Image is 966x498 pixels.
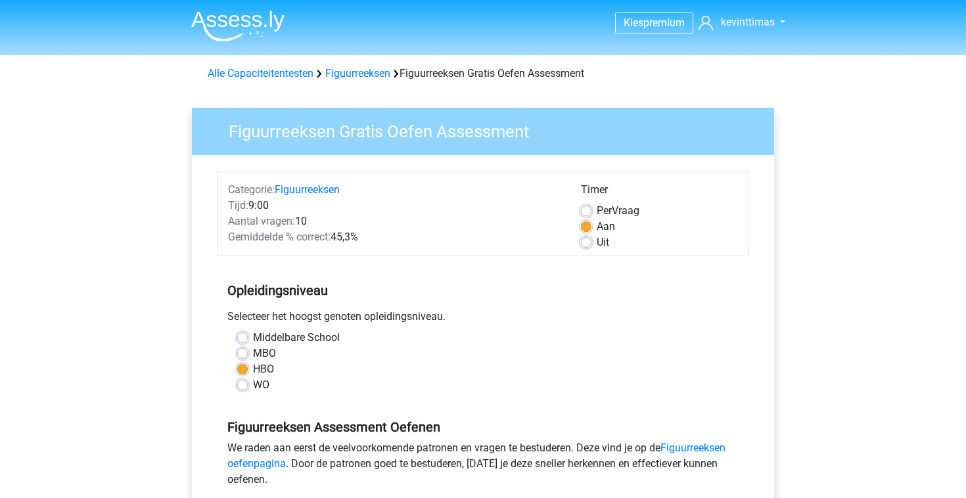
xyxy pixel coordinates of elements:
[275,183,340,196] a: Figuurreeksen
[228,199,248,212] span: Tijd:
[228,183,275,196] span: Categorie:
[253,346,276,361] label: MBO
[218,214,571,229] div: 10
[208,67,313,79] a: Alle Capaciteitentesten
[597,204,612,217] span: Per
[643,16,685,29] span: premium
[218,198,571,214] div: 9:00
[597,219,615,235] label: Aan
[253,330,340,346] label: Middelbare School
[228,231,331,243] span: Gemiddelde % correct:
[624,16,643,29] span: Kies
[597,203,639,219] label: Vraag
[191,11,285,41] img: Assessly
[325,67,390,79] a: Figuurreeksen
[228,215,295,227] span: Aantal vragen:
[227,277,739,304] h5: Opleidingsniveau
[597,235,609,250] label: Uit
[693,14,785,30] a: kevinttimas
[213,116,764,142] h3: Figuurreeksen Gratis Oefen Assessment
[218,309,748,330] div: Selecteer het hoogst genoten opleidingsniveau.
[202,66,764,81] div: Figuurreeksen Gratis Oefen Assessment
[218,440,748,493] div: We raden aan eerst de veelvoorkomende patronen en vragen te bestuderen. Deze vind je op de . Door...
[253,361,274,377] label: HBO
[721,16,775,28] span: kevinttimas
[581,182,738,203] div: Timer
[218,229,571,245] div: 45,3%
[253,377,269,393] label: WO
[227,419,739,435] h5: Figuurreeksen Assessment Oefenen
[616,14,693,32] a: Kiespremium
